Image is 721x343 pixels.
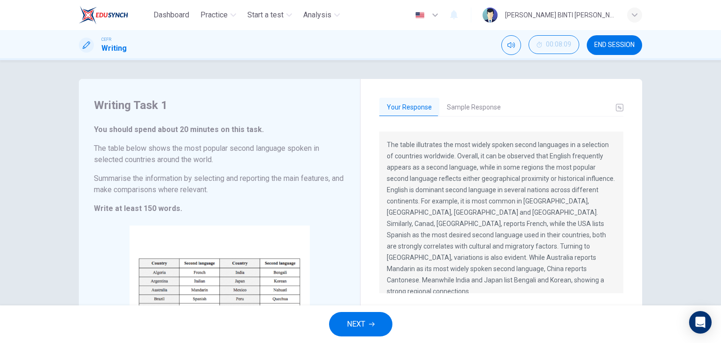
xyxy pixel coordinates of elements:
button: Dashboard [150,7,193,23]
img: en [414,12,426,19]
button: Analysis [299,7,344,23]
span: Start a test [247,9,284,21]
p: The table illutrates the most widely spoken second languages in a selection of countries worldwid... [387,139,616,297]
span: Analysis [303,9,331,21]
div: Mute [501,35,521,55]
button: Your Response [379,98,439,117]
div: Hide [529,35,579,55]
a: EduSynch logo [79,6,150,24]
button: Practice [197,7,240,23]
button: Start a test [244,7,296,23]
span: Dashboard [153,9,189,21]
h6: You should spend about 20 minutes on this task. [94,124,345,135]
button: Sample Response [439,98,508,117]
button: END SESSION [587,35,642,55]
h6: Summarise the information by selecting and reporting the main features, and make comparisons wher... [94,173,345,195]
img: EduSynch logo [79,6,128,24]
div: Open Intercom Messenger [689,311,712,334]
span: CEFR [101,36,111,43]
span: END SESSION [594,41,635,49]
button: 00:08:09 [529,35,579,54]
div: basic tabs example [379,98,623,117]
h1: Writing [101,43,127,54]
span: Practice [200,9,228,21]
span: NEXT [347,318,365,331]
h6: The table below shows the most popular second language spoken in selected countries around the wo... [94,143,345,165]
div: [PERSON_NAME] BINTI [PERSON_NAME] [505,9,616,21]
img: Profile picture [483,8,498,23]
strong: Write at least 150 words. [94,204,182,213]
span: 00:08:09 [546,41,571,48]
button: NEXT [329,312,392,336]
h4: Writing Task 1 [94,98,345,113]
